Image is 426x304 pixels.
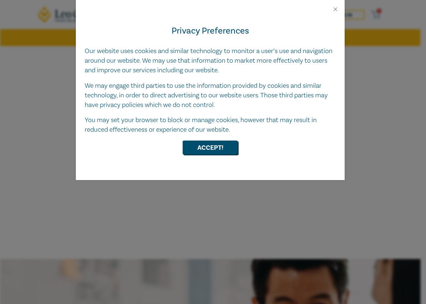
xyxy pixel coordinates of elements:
[85,115,336,135] p: You may set your browser to block or manage cookies, however that may result in reduced effective...
[85,46,336,75] p: Our website uses cookies and similar technology to monitor a user’s use and navigation around our...
[85,81,336,110] p: We may engage third parties to use the information provided by cookies and similar technology, in...
[183,141,238,155] button: Accept!
[332,6,339,13] button: Close
[85,24,336,38] h4: Privacy Preferences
